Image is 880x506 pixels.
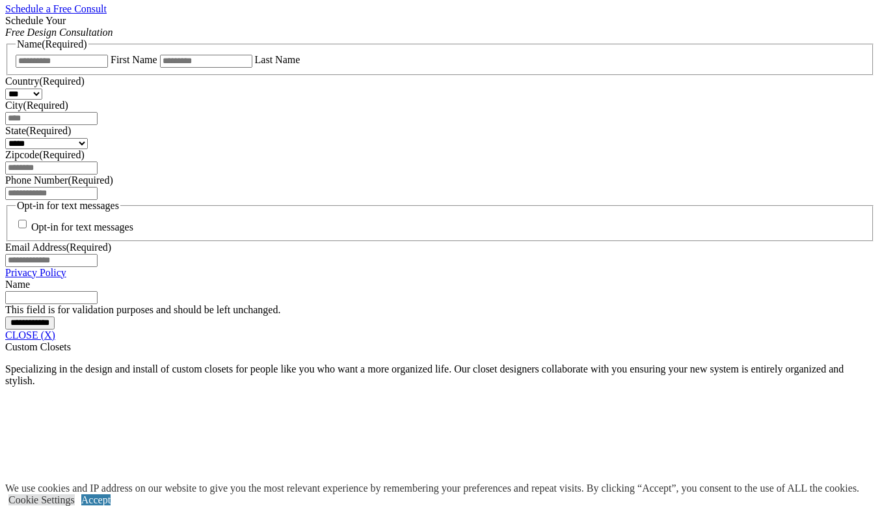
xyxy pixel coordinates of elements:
[5,304,875,316] div: This field is for validation purposes and should be left unchanged.
[255,54,300,65] label: Last Name
[5,15,113,38] span: Schedule Your
[16,38,88,50] legend: Name
[5,76,85,87] label: Country
[5,27,113,38] em: Free Design Consultation
[5,279,30,290] label: Name
[39,149,84,160] span: (Required)
[5,483,859,494] div: We use cookies and IP address on our website to give you the most relevant experience by remember...
[111,54,157,65] label: First Name
[31,222,133,233] label: Opt-in for text messages
[5,100,68,111] label: City
[5,330,55,341] a: CLOSE (X)
[81,494,111,505] a: Accept
[42,38,87,49] span: (Required)
[5,3,107,14] a: Schedule a Free Consult (opens a dropdown menu)
[5,267,66,278] a: Privacy Policy
[68,175,113,186] span: (Required)
[8,494,75,505] a: Cookie Settings
[5,242,111,253] label: Email Address
[16,200,120,212] legend: Opt-in for text messages
[26,125,71,136] span: (Required)
[5,175,113,186] label: Phone Number
[39,76,84,87] span: (Required)
[5,125,71,136] label: State
[5,363,875,387] p: Specializing in the design and install of custom closets for people like you who want a more orga...
[5,341,71,352] span: Custom Closets
[5,149,85,160] label: Zipcode
[23,100,68,111] span: (Required)
[66,242,111,253] span: (Required)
